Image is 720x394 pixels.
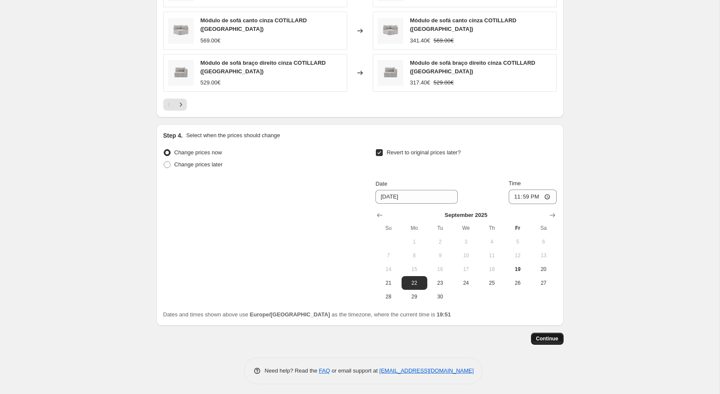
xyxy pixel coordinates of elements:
[453,262,479,276] button: Wednesday September 17 2025
[168,18,194,44] img: 144689647_1_1_80x.jpg
[482,266,501,273] span: 18
[505,249,531,262] button: Friday September 12 2025
[379,252,398,259] span: 7
[374,209,386,221] button: Show previous month, August 2025
[378,18,403,44] img: 144689647_1_1_80x.jpg
[410,17,516,32] span: Módulo de sofá canto cinza COTILLARD ([GEOGRAPHIC_DATA])
[405,280,424,286] span: 22
[402,221,427,235] th: Monday
[427,221,453,235] th: Tuesday
[437,311,451,318] b: 19:51
[434,78,454,87] strike: 529.00€
[378,60,403,86] img: 144689645_1_1_80x.jpg
[508,266,527,273] span: 19
[410,36,430,45] div: 341.40€
[456,266,475,273] span: 17
[531,221,556,235] th: Saturday
[427,276,453,290] button: Tuesday September 23 2025
[431,238,450,245] span: 2
[163,131,183,140] h2: Step 4.
[405,266,424,273] span: 15
[453,276,479,290] button: Wednesday September 24 2025
[546,209,558,221] button: Show next month, October 2025
[508,252,527,259] span: 12
[431,252,450,259] span: 9
[375,262,401,276] button: Sunday September 14 2025
[531,276,556,290] button: Saturday September 27 2025
[505,235,531,249] button: Friday September 5 2025
[431,280,450,286] span: 23
[375,190,458,204] input: 9/19/2025
[534,225,553,232] span: Sa
[534,280,553,286] span: 27
[434,36,454,45] strike: 569.00€
[479,235,504,249] button: Thursday September 4 2025
[375,221,401,235] th: Sunday
[431,293,450,300] span: 30
[534,252,553,259] span: 13
[508,238,527,245] span: 5
[456,280,475,286] span: 24
[509,180,521,186] span: Time
[453,221,479,235] th: Wednesday
[508,280,527,286] span: 26
[402,290,427,304] button: Monday September 29 2025
[531,235,556,249] button: Saturday September 6 2025
[431,225,450,232] span: Tu
[250,311,330,318] b: Europe/[GEOGRAPHIC_DATA]
[427,235,453,249] button: Tuesday September 2 2025
[531,262,556,276] button: Saturday September 20 2025
[375,290,401,304] button: Sunday September 28 2025
[534,266,553,273] span: 20
[163,99,187,111] nav: Pagination
[375,180,387,187] span: Date
[427,290,453,304] button: Tuesday September 30 2025
[479,221,504,235] th: Thursday
[405,238,424,245] span: 1
[402,249,427,262] button: Monday September 8 2025
[456,225,475,232] span: We
[379,367,474,374] a: [EMAIL_ADDRESS][DOMAIN_NAME]
[505,262,531,276] button: Today Friday September 19 2025
[427,262,453,276] button: Tuesday September 16 2025
[175,99,187,111] button: Next
[509,189,557,204] input: 12:00
[536,335,558,342] span: Continue
[482,280,501,286] span: 25
[531,249,556,262] button: Saturday September 13 2025
[505,276,531,290] button: Friday September 26 2025
[375,276,401,290] button: Sunday September 21 2025
[265,367,319,374] span: Need help? Read the
[427,249,453,262] button: Tuesday September 9 2025
[505,221,531,235] th: Friday
[402,262,427,276] button: Monday September 15 2025
[453,249,479,262] button: Wednesday September 10 2025
[405,252,424,259] span: 8
[402,276,427,290] button: Monday September 22 2025
[531,333,564,345] button: Continue
[379,293,398,300] span: 28
[482,225,501,232] span: Th
[330,367,379,374] span: or email support at
[456,252,475,259] span: 10
[319,367,330,374] a: FAQ
[201,60,326,75] span: Módulo de sofá braço direito cinza COTILLARD ([GEOGRAPHIC_DATA])
[405,225,424,232] span: Mo
[508,225,527,232] span: Fr
[163,311,451,318] span: Dates and times shown above use as the timezone, where the current time is
[479,262,504,276] button: Thursday September 18 2025
[168,60,194,86] img: 144689645_1_1_80x.jpg
[186,131,280,140] p: Select when the prices should change
[174,149,222,156] span: Change prices now
[379,266,398,273] span: 14
[201,17,307,32] span: Módulo de sofá canto cinza COTILLARD ([GEOGRAPHIC_DATA])
[174,161,223,168] span: Change prices later
[456,238,475,245] span: 3
[379,225,398,232] span: Su
[453,235,479,249] button: Wednesday September 3 2025
[201,36,221,45] div: 569.00€
[379,280,398,286] span: 21
[479,249,504,262] button: Thursday September 11 2025
[482,252,501,259] span: 11
[410,78,430,87] div: 317.40€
